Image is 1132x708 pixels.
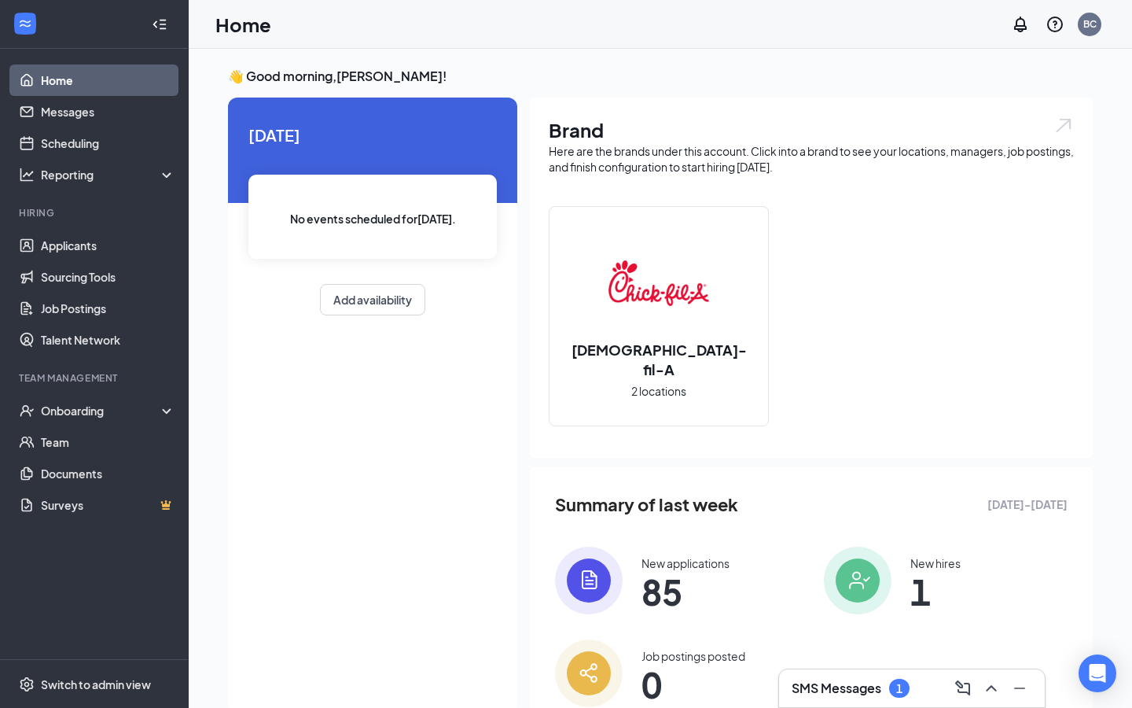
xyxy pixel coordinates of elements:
span: [DATE] - [DATE] [987,496,1068,513]
div: Here are the brands under this account. Click into a brand to see your locations, managers, job p... [549,143,1074,175]
div: 1 [896,682,902,695]
a: Messages [41,96,175,127]
div: Job postings posted [641,648,745,664]
span: 1 [910,577,961,606]
span: 0 [641,670,745,699]
div: Team Management [19,371,172,385]
a: Applicants [41,230,175,261]
img: open.6027fd2a22e1237b5b06.svg [1053,116,1074,135]
a: Sourcing Tools [41,261,175,293]
div: BC [1083,17,1097,31]
svg: Notifications [1011,15,1030,34]
svg: WorkstreamLogo [17,16,33,31]
span: [DATE] [248,123,497,147]
a: Job Postings [41,293,175,324]
a: SurveysCrown [41,489,175,521]
h3: SMS Messages [792,680,881,697]
a: Team [41,426,175,458]
h2: [DEMOGRAPHIC_DATA]-fil-A [549,340,768,379]
img: Chick-fil-A [608,233,709,334]
img: icon [555,640,623,707]
span: 2 locations [631,382,686,400]
svg: ComposeMessage [954,679,972,698]
div: Hiring [19,206,172,219]
span: 85 [641,577,730,606]
button: ChevronUp [979,676,1004,701]
img: icon [824,547,891,614]
div: Onboarding [41,403,162,419]
span: No events scheduled for [DATE] . [290,210,456,227]
button: Minimize [1007,676,1032,701]
div: Switch to admin view [41,677,151,692]
div: Open Intercom Messenger [1079,655,1116,692]
svg: QuestionInfo [1046,15,1064,34]
h3: 👋 Good morning, [PERSON_NAME] ! [228,68,1093,85]
div: Reporting [41,167,176,183]
svg: Analysis [19,167,35,183]
svg: Collapse [152,17,167,32]
svg: Minimize [1010,679,1029,698]
a: Home [41,65,175,96]
svg: UserCheck [19,403,35,419]
h1: Brand [549,116,1074,143]
h1: Home [215,11,271,38]
svg: Settings [19,677,35,692]
img: icon [555,547,623,614]
button: Add availability [320,284,425,315]
a: Talent Network [41,324,175,356]
a: Scheduling [41,127,175,159]
button: ComposeMessage [950,676,976,701]
div: New hires [910,555,961,571]
a: Documents [41,458,175,489]
div: New applications [641,555,730,571]
span: Summary of last week [555,491,738,518]
svg: ChevronUp [982,679,1001,698]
